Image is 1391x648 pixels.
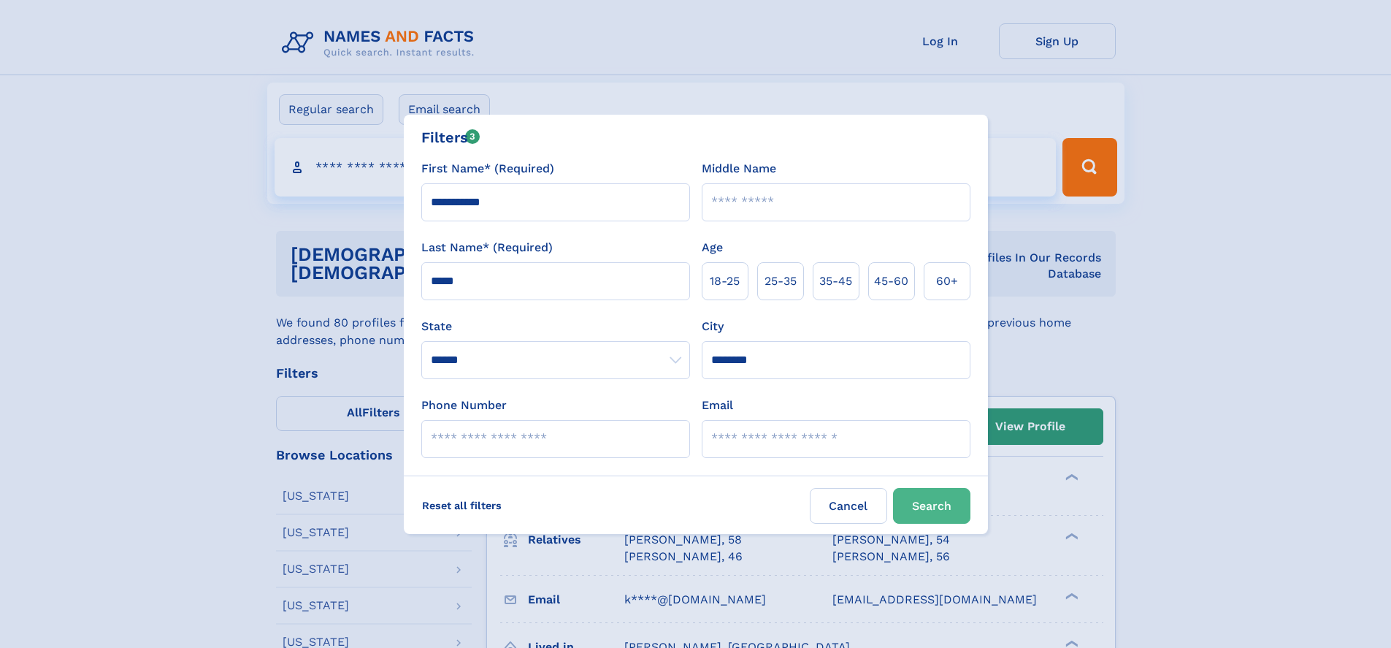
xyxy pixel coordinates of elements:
label: First Name* (Required) [421,160,554,178]
label: Phone Number [421,397,507,414]
label: Cancel [810,488,887,524]
span: 25‑35 [765,272,797,290]
label: City [702,318,724,335]
button: Search [893,488,970,524]
label: Reset all filters [413,488,511,523]
div: Filters [421,126,480,148]
span: 35‑45 [819,272,852,290]
label: Age [702,239,723,256]
label: Middle Name [702,160,776,178]
label: Last Name* (Required) [421,239,553,256]
span: 45‑60 [874,272,908,290]
label: State [421,318,690,335]
span: 18‑25 [710,272,740,290]
span: 60+ [936,272,958,290]
label: Email [702,397,733,414]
